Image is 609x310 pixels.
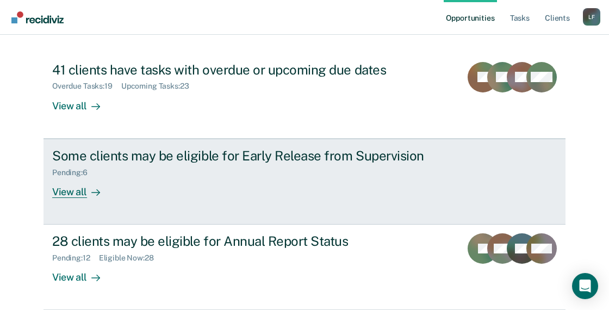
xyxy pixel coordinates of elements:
[583,8,600,26] button: Profile dropdown button
[583,8,600,26] div: L F
[43,139,565,225] a: Some clients may be eligible for Early Release from SupervisionPending:6View all
[52,233,434,249] div: 28 clients may be eligible for Annual Report Status
[52,177,113,198] div: View all
[52,263,113,284] div: View all
[52,91,113,112] div: View all
[11,11,64,23] img: Recidiviz
[52,168,96,177] div: Pending : 6
[43,53,565,139] a: 41 clients have tasks with overdue or upcoming due datesOverdue Tasks:19Upcoming Tasks:23View all
[52,82,121,91] div: Overdue Tasks : 19
[43,225,565,310] a: 28 clients may be eligible for Annual Report StatusPending:12Eligible Now:28View all
[99,253,163,263] div: Eligible Now : 28
[572,273,598,299] div: Open Intercom Messenger
[52,148,434,164] div: Some clients may be eligible for Early Release from Supervision
[121,82,198,91] div: Upcoming Tasks : 23
[52,62,434,78] div: 41 clients have tasks with overdue or upcoming due dates
[52,253,99,263] div: Pending : 12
